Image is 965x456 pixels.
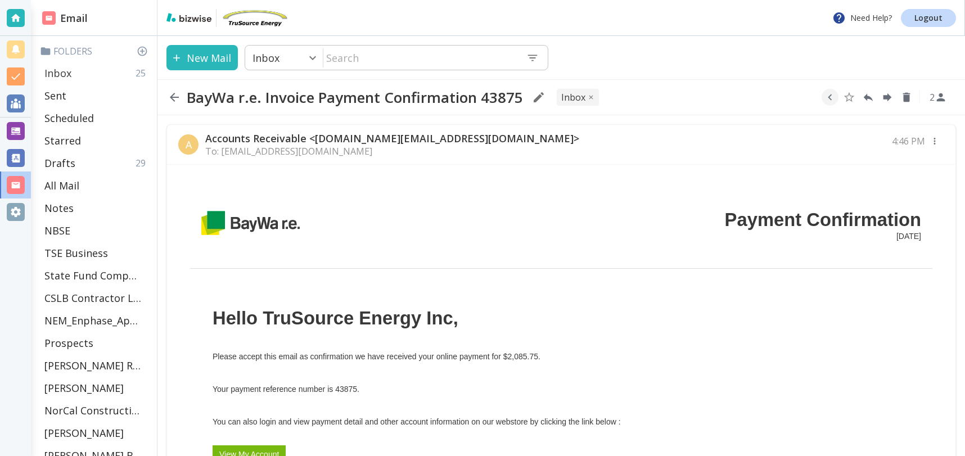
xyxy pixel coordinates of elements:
div: All Mail [40,174,152,197]
p: INBOX [561,91,585,103]
div: Scheduled [40,107,152,129]
p: Scheduled [44,111,94,125]
div: State Fund Compensation [40,264,152,287]
p: Inbox [44,66,71,80]
p: Logout [914,14,943,22]
button: Forward [879,89,896,106]
p: 2 [930,91,935,103]
p: Notes [44,201,74,215]
p: CSLB Contractor License [44,291,141,305]
div: TSE Business [40,242,152,264]
p: [PERSON_NAME] Residence [44,359,141,372]
button: Delete [898,89,915,106]
p: Inbox [252,51,279,65]
p: 4:46 PM [892,135,925,147]
p: Starred [44,134,81,147]
div: [PERSON_NAME] Residence [40,354,152,377]
a: Logout [901,9,956,27]
div: [PERSON_NAME] [40,377,152,399]
p: 25 [136,67,150,79]
p: NEM_Enphase_Applications [44,314,141,327]
div: AAccounts Receivable <[DOMAIN_NAME][EMAIL_ADDRESS][DOMAIN_NAME]>To: [EMAIL_ADDRESS][DOMAIN_NAME]4... [167,125,955,165]
div: [PERSON_NAME] [40,422,152,444]
p: Folders [40,45,152,57]
p: All Mail [44,179,79,192]
img: TruSource Energy, Inc. [221,9,288,27]
img: bizwise [166,13,211,22]
p: To: [EMAIL_ADDRESS][DOMAIN_NAME] [205,145,579,157]
button: New Mail [166,45,238,70]
p: Accounts Receivable <[DOMAIN_NAME][EMAIL_ADDRESS][DOMAIN_NAME]> [205,132,579,145]
div: Starred [40,129,152,152]
div: Drafts29 [40,152,152,174]
p: 29 [136,157,150,169]
div: NorCal Construction [40,399,152,422]
div: Notes [40,197,152,219]
p: Drafts [44,156,75,170]
button: Reply [860,89,877,106]
p: [PERSON_NAME] [44,426,124,440]
h2: BayWa r.e. Invoice Payment Confirmation 43875 [187,88,523,106]
p: A [186,138,192,151]
div: Sent [40,84,152,107]
p: State Fund Compensation [44,269,141,282]
div: NBSE [40,219,152,242]
p: [PERSON_NAME] [44,381,124,395]
div: Inbox25 [40,62,152,84]
p: NBSE [44,224,70,237]
p: NorCal Construction [44,404,141,417]
p: TSE Business [44,246,108,260]
input: Search [323,46,517,69]
img: DashboardSidebarEmail.svg [42,11,56,25]
p: Sent [44,89,66,102]
div: NEM_Enphase_Applications [40,309,152,332]
h2: Email [42,11,88,26]
div: Prospects [40,332,152,354]
p: Prospects [44,336,93,350]
p: Need Help? [832,11,892,25]
div: CSLB Contractor License [40,287,152,309]
button: See Participants [925,84,952,111]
